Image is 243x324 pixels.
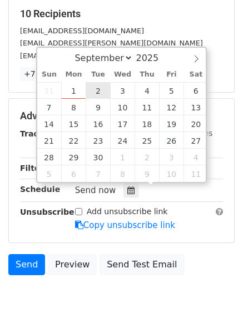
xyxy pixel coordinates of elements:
[184,149,208,165] span: October 4, 2025
[86,132,110,149] span: September 23, 2025
[135,82,159,99] span: September 4, 2025
[184,115,208,132] span: September 20, 2025
[61,115,86,132] span: September 15, 2025
[61,71,86,78] span: Mon
[20,67,62,81] a: +7 more
[61,165,86,182] span: October 6, 2025
[100,254,184,275] a: Send Test Email
[110,71,135,78] span: Wed
[20,129,57,138] strong: Tracking
[37,99,62,115] span: September 7, 2025
[75,185,116,195] span: Send now
[87,206,168,217] label: Add unsubscribe link
[20,39,203,47] small: [EMAIL_ADDRESS][PERSON_NAME][DOMAIN_NAME]
[8,254,45,275] a: Send
[135,149,159,165] span: October 2, 2025
[86,165,110,182] span: October 7, 2025
[110,165,135,182] span: October 8, 2025
[20,8,223,20] h5: 10 Recipients
[86,71,110,78] span: Tue
[86,99,110,115] span: September 9, 2025
[159,132,184,149] span: September 26, 2025
[159,71,184,78] span: Fri
[20,52,203,60] small: [EMAIL_ADDRESS][PERSON_NAME][DOMAIN_NAME]
[37,82,62,99] span: August 31, 2025
[135,165,159,182] span: October 9, 2025
[184,99,208,115] span: September 13, 2025
[20,164,48,173] strong: Filters
[61,149,86,165] span: September 29, 2025
[37,132,62,149] span: September 21, 2025
[110,149,135,165] span: October 1, 2025
[135,132,159,149] span: September 25, 2025
[187,271,243,324] iframe: Chat Widget
[61,99,86,115] span: September 8, 2025
[135,99,159,115] span: September 11, 2025
[20,27,144,35] small: [EMAIL_ADDRESS][DOMAIN_NAME]
[110,132,135,149] span: September 24, 2025
[86,149,110,165] span: September 30, 2025
[184,165,208,182] span: October 11, 2025
[61,132,86,149] span: September 22, 2025
[37,149,62,165] span: September 28, 2025
[133,53,173,63] input: Year
[110,82,135,99] span: September 3, 2025
[159,149,184,165] span: October 3, 2025
[75,220,175,230] a: Copy unsubscribe link
[37,115,62,132] span: September 14, 2025
[86,82,110,99] span: September 2, 2025
[159,82,184,99] span: September 5, 2025
[184,71,208,78] span: Sat
[184,82,208,99] span: September 6, 2025
[135,115,159,132] span: September 18, 2025
[86,115,110,132] span: September 16, 2025
[159,115,184,132] span: September 19, 2025
[110,115,135,132] span: September 17, 2025
[20,185,60,194] strong: Schedule
[110,99,135,115] span: September 10, 2025
[159,99,184,115] span: September 12, 2025
[61,82,86,99] span: September 1, 2025
[159,165,184,182] span: October 10, 2025
[135,71,159,78] span: Thu
[37,71,62,78] span: Sun
[20,110,223,122] h5: Advanced
[37,165,62,182] span: October 5, 2025
[20,207,75,216] strong: Unsubscribe
[48,254,97,275] a: Preview
[184,132,208,149] span: September 27, 2025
